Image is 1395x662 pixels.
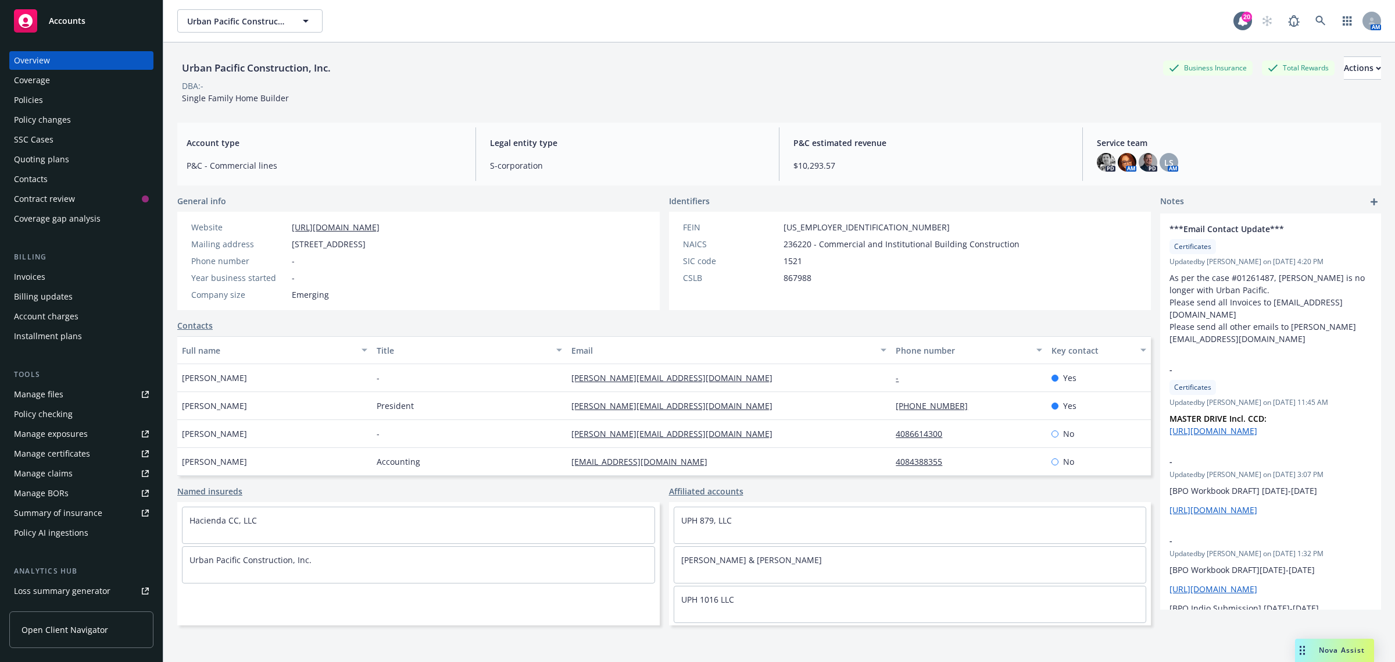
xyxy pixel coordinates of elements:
[1160,446,1381,525] div: -Updatedby [PERSON_NAME] on [DATE] 3:07 PM[BPO Workbook DRAFT] [DATE]-[DATE][URL][DOMAIN_NAME]
[1174,382,1211,393] span: Certificates
[1063,372,1076,384] span: Yes
[1118,153,1136,172] img: photo
[191,272,287,284] div: Year business started
[177,9,323,33] button: Urban Pacific Construction, Inc.
[14,504,102,522] div: Summary of insurance
[1169,583,1257,595] a: [URL][DOMAIN_NAME]
[681,594,734,605] a: UPH 1016 LLC
[9,71,153,90] a: Coverage
[14,484,69,503] div: Manage BORs
[681,554,822,565] a: [PERSON_NAME] & [PERSON_NAME]
[1255,9,1279,33] a: Start snowing
[9,130,153,149] a: SSC Cases
[490,159,765,172] span: S-corporation
[683,255,779,267] div: SIC code
[896,372,908,383] a: -
[177,485,242,497] a: Named insureds
[9,405,153,423] a: Policy checking
[14,170,48,188] div: Contacts
[191,255,287,267] div: Phone number
[1174,241,1211,252] span: Certificates
[292,255,295,267] span: -
[9,307,153,326] a: Account charges
[1160,195,1184,209] span: Notes
[1262,60,1335,75] div: Total Rewards
[1336,9,1359,33] a: Switch app
[14,71,50,90] div: Coverage
[9,251,153,263] div: Billing
[191,221,287,233] div: Website
[14,150,69,169] div: Quoting plans
[784,255,802,267] span: 1521
[891,336,1047,364] button: Phone number
[1160,213,1381,354] div: ***Email Contact Update***CertificatesUpdatedby [PERSON_NAME] on [DATE] 4:20 PMAs per the case #0...
[22,624,108,636] span: Open Client Navigator
[9,190,153,208] a: Contract review
[182,372,247,384] span: [PERSON_NAME]
[14,287,73,306] div: Billing updates
[9,425,153,443] span: Manage exposures
[9,170,153,188] a: Contacts
[784,238,1020,250] span: 236220 - Commercial and Institutional Building Construction
[1309,9,1332,33] a: Search
[9,5,153,37] a: Accounts
[191,289,287,301] div: Company size
[14,385,63,404] div: Manage files
[14,268,45,286] div: Invoices
[1160,354,1381,446] div: -CertificatesUpdatedby [PERSON_NAME] on [DATE] 11:45 AMMASTER DRIVE Incl. CCD: [URL][DOMAIN_NAME]
[14,51,50,70] div: Overview
[182,428,247,440] span: [PERSON_NAME]
[669,195,710,207] span: Identifiers
[377,455,420,468] span: Accounting
[1295,639,1374,662] button: Nova Assist
[1063,400,1076,412] span: Yes
[683,221,779,233] div: FEIN
[896,456,952,467] a: 4084388355
[1344,57,1381,79] div: Actions
[9,444,153,463] a: Manage certificates
[1169,535,1342,547] span: -
[1169,564,1372,576] p: [BPO Workbook DRAFT][DATE]-[DATE]
[9,504,153,522] a: Summary of insurance
[571,372,782,383] a: [PERSON_NAME][EMAIL_ADDRESS][DOMAIN_NAME]
[292,238,366,250] span: [STREET_ADDRESS]
[189,554,312,565] a: Urban Pacific Construction, Inc.
[1169,257,1372,267] span: Updated by [PERSON_NAME] on [DATE] 4:20 PM
[372,336,567,364] button: Title
[1169,602,1372,614] p: [BPO Indio Submission] [DATE]-[DATE]
[896,428,952,439] a: 4086614300
[14,464,73,483] div: Manage claims
[9,385,153,404] a: Manage files
[571,400,782,411] a: [PERSON_NAME][EMAIL_ADDRESS][DOMAIN_NAME]
[9,287,153,306] a: Billing updates
[9,111,153,129] a: Policy changes
[14,405,73,423] div: Policy checking
[14,190,75,208] div: Contract review
[177,195,226,207] span: General info
[1295,639,1310,662] div: Drag to move
[9,150,153,169] a: Quoting plans
[377,372,380,384] span: -
[1047,336,1151,364] button: Key contact
[681,515,732,526] a: UPH 879, LLC
[177,60,335,76] div: Urban Pacific Construction, Inc.
[182,344,355,357] div: Full name
[191,238,287,250] div: Mailing address
[182,92,289,104] span: Single Family Home Builder
[1097,153,1115,172] img: photo
[187,15,288,27] span: Urban Pacific Construction, Inc.
[377,344,549,357] div: Title
[9,464,153,483] a: Manage claims
[9,369,153,380] div: Tools
[1282,9,1305,33] a: Report a Bug
[9,327,153,346] a: Installment plans
[1051,344,1133,357] div: Key contact
[187,137,462,149] span: Account type
[784,221,950,233] span: [US_EMPLOYER_IDENTIFICATION_NUMBER]
[1169,272,1372,345] p: As per the case #01261487, [PERSON_NAME] is no longer with Urban Pacific. Please send all Invoice...
[14,130,53,149] div: SSC Cases
[9,565,153,577] div: Analytics hub
[669,485,743,497] a: Affiliated accounts
[9,524,153,542] a: Policy AI ingestions
[14,209,101,228] div: Coverage gap analysis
